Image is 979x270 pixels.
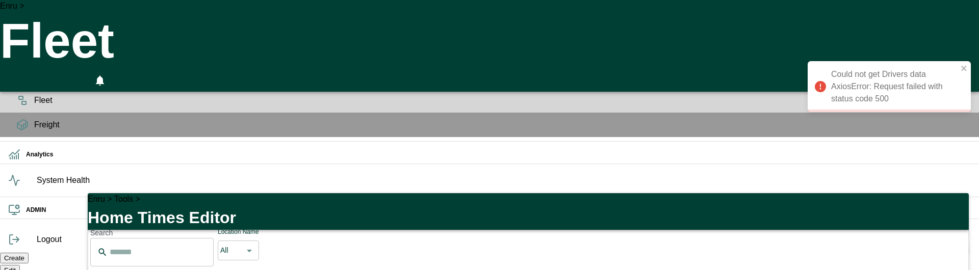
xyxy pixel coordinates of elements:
button: close [961,64,968,74]
div: Could not get Drivers data AxiosError: Request failed with status code 500 [808,61,971,112]
div: Search [90,228,214,238]
button: Manual Assignment [24,69,43,92]
span: Logout [37,233,971,246]
span: Fleet [34,94,971,106]
h6: Analytics [26,150,971,159]
div: Enru > Tools > [88,193,969,205]
button: Fullscreen [69,69,87,92]
h1: Home Times Editor [88,205,969,230]
span: Freight [34,119,971,131]
h6: ADMIN [26,205,971,215]
div: All [220,245,243,256]
svg: Preferences [116,72,128,85]
label: Create [4,254,24,262]
label: Location Name [218,228,259,236]
div: Search [90,238,214,268]
button: Preferences [113,69,132,88]
button: HomeTime Editor [47,69,65,92]
span: System Health [37,174,971,186]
